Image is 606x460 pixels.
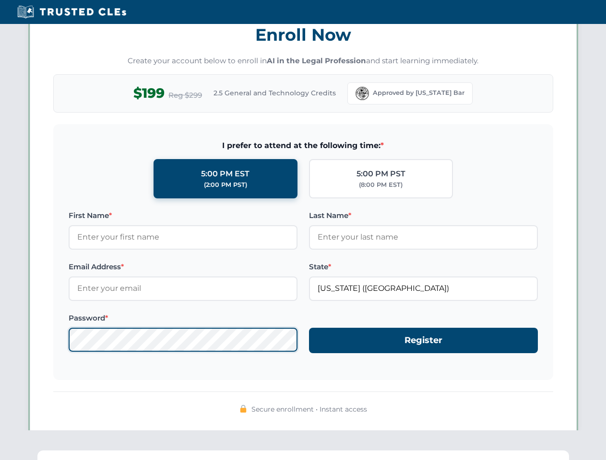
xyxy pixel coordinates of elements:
[69,276,297,300] input: Enter your email
[69,225,297,249] input: Enter your first name
[201,168,250,180] div: 5:00 PM EST
[239,405,247,413] img: 🔒
[373,88,464,98] span: Approved by [US_STATE] Bar
[69,312,297,324] label: Password
[69,261,297,273] label: Email Address
[309,261,538,273] label: State
[69,139,538,152] span: I prefer to attend at the following time:
[251,404,367,414] span: Secure enrollment • Instant access
[356,168,405,180] div: 5:00 PM PST
[204,180,247,190] div: (2:00 PM PST)
[309,210,538,221] label: Last Name
[53,20,553,50] h3: Enroll Now
[309,276,538,300] input: Florida (FL)
[309,328,538,353] button: Register
[53,56,553,67] p: Create your account below to enroll in and start learning immediately.
[214,88,336,98] span: 2.5 General and Technology Credits
[356,87,369,100] img: Florida Bar
[267,56,366,65] strong: AI in the Legal Profession
[133,82,165,104] span: $199
[359,180,403,190] div: (8:00 PM EST)
[14,5,129,19] img: Trusted CLEs
[168,90,202,101] span: Reg $299
[309,225,538,249] input: Enter your last name
[69,210,297,221] label: First Name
